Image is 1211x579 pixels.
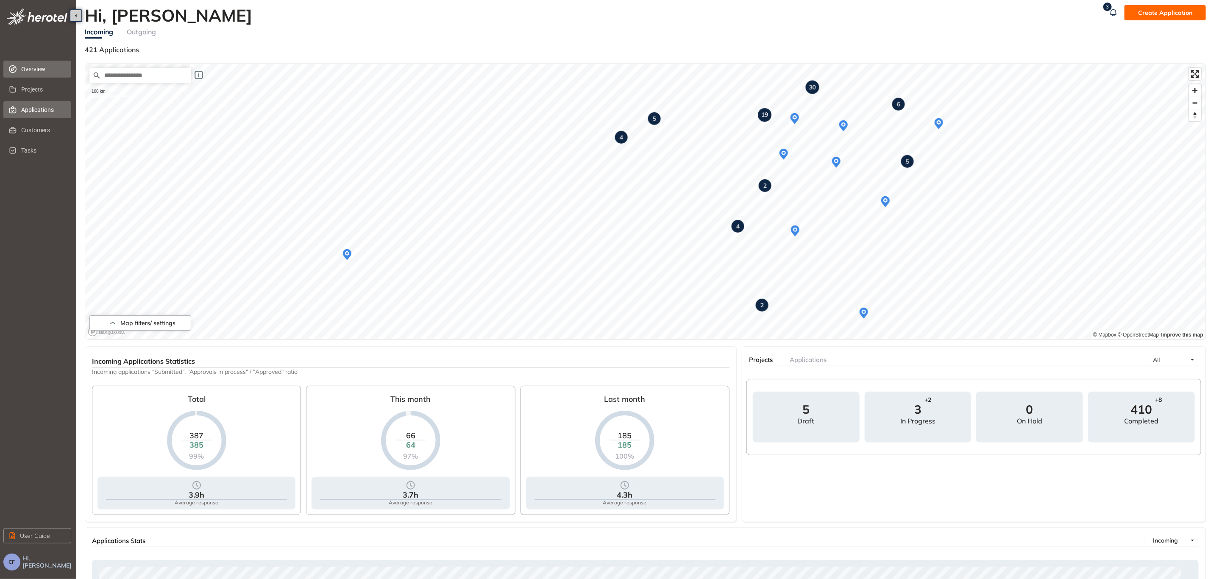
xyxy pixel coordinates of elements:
[1118,332,1159,338] a: OpenStreetMap
[648,112,661,125] div: Map marker
[736,223,740,230] strong: 4
[396,440,426,450] div: 64
[763,182,767,189] strong: 2
[914,404,921,415] span: 3
[89,87,134,96] div: 100 km
[790,356,827,364] span: Applications
[1093,332,1116,338] a: Mapbox
[182,431,212,440] div: 387
[390,391,431,411] div: This month
[806,81,819,94] div: Map marker
[615,131,628,144] div: Map marker
[1103,3,1112,11] sup: 3
[906,158,909,165] strong: 5
[1153,537,1178,544] span: Incoming
[610,452,640,460] div: 100%
[21,61,64,78] span: Overview
[396,431,426,440] div: 66
[1189,109,1201,121] button: Reset bearing to north
[759,179,771,192] div: Map marker
[7,8,67,25] img: logo
[3,554,20,571] button: CF
[85,45,139,54] span: 421 Applications
[924,396,931,404] span: +2
[758,108,771,122] div: Map marker
[85,64,1206,339] canvas: Map
[653,115,656,122] strong: 5
[120,320,175,327] span: Map filters/ settings
[603,500,647,506] div: Average response
[1125,5,1206,20] button: Create Application
[1189,97,1201,109] button: Zoom out
[21,122,64,139] span: Customers
[1106,4,1109,10] span: 3
[22,555,73,569] span: Hi, [PERSON_NAME]
[732,220,744,233] div: Map marker
[610,440,640,450] div: 185
[89,315,191,331] button: Map filters/ settings
[878,194,893,209] div: Map marker
[85,27,113,37] div: Incoming
[1026,404,1033,415] span: 0
[175,500,218,506] div: Average response
[1125,417,1159,425] div: Completed
[21,142,64,159] span: Tasks
[809,84,816,91] strong: 30
[92,367,729,376] span: Incoming applications "Submitted", "Approvals in process" / "Approved" ratio
[760,301,764,309] strong: 2
[829,155,844,170] div: Map marker
[396,452,426,460] div: 97%
[403,490,418,500] div: 3.7h
[88,327,125,337] a: Mapbox logo
[92,537,145,545] span: Applications Stats
[9,559,15,565] span: CF
[20,531,50,540] span: User Guide
[85,5,1106,25] h2: Hi, [PERSON_NAME]
[89,68,191,83] input: Search place...
[1161,332,1203,338] a: Improve this map
[1189,68,1201,80] button: Enter fullscreen
[340,247,355,262] div: Map marker
[856,306,871,321] div: Map marker
[897,100,900,108] strong: 6
[836,118,851,134] div: Map marker
[787,111,802,126] div: Map marker
[188,391,206,411] div: Total
[620,134,623,141] strong: 4
[389,500,432,506] div: Average response
[798,417,815,425] div: draft
[892,98,905,111] div: Map marker
[761,111,768,119] strong: 19
[1138,8,1192,17] span: Create Application
[21,101,64,118] span: Applications
[127,27,156,37] div: Outgoing
[610,431,640,440] div: 185
[1153,356,1160,364] span: All
[901,155,914,168] div: Map marker
[802,404,810,415] span: 5
[3,528,71,543] button: User Guide
[21,81,64,98] span: Projects
[604,391,646,411] div: Last month
[182,452,212,460] div: 99%
[617,490,633,500] div: 4.3h
[756,299,768,312] div: Map marker
[1017,417,1042,425] div: On hold
[749,356,773,364] span: Projects
[189,490,204,500] div: 3.9h
[1131,404,1153,415] span: 410
[776,147,791,162] div: Map marker
[1189,84,1201,97] button: Zoom in
[931,116,947,131] div: Map marker
[182,440,212,450] div: 385
[92,357,195,365] span: Incoming Applications Statistics
[900,417,935,425] div: In progress
[788,223,803,239] div: Map marker
[1155,396,1162,404] span: +8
